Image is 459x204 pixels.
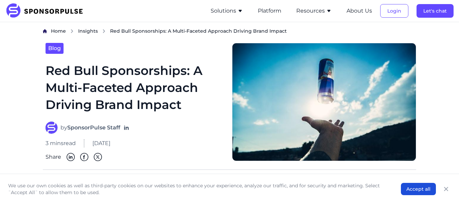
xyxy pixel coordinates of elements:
img: chevron right [102,29,106,33]
img: SponsorPulse [5,3,88,18]
img: Home [43,29,47,33]
button: Solutions [211,7,243,15]
img: SponsorPulse Staff [46,122,58,134]
a: Blog [46,43,64,54]
a: Follow on LinkedIn [123,124,130,131]
button: Resources [296,7,332,15]
a: Insights [78,28,98,35]
span: 3 mins read [46,139,76,147]
a: Let's chat [417,8,454,14]
a: Home [51,28,66,35]
span: Insights [78,28,98,34]
button: Accept all [401,183,436,195]
a: Login [380,8,408,14]
strong: SponsorPulse Staff [67,124,120,131]
span: Red Bull Sponsorships: A Multi-Faceted Approach Driving Brand Impact [110,28,287,34]
span: [DATE] [92,139,110,147]
span: by [60,124,120,132]
img: Photo by Luis Domínguez, courtesy of Unsplash [232,43,416,161]
a: Platform [258,8,281,14]
a: About Us [347,8,372,14]
span: Share [46,153,61,161]
button: Platform [258,7,281,15]
p: We use our own cookies as well as third-party cookies on our websites to enhance your experience,... [8,182,387,196]
h1: Red Bull Sponsorships: A Multi-Faceted Approach Driving Brand Impact [46,62,224,113]
span: Home [51,28,66,34]
img: Twitter [94,153,102,161]
button: Let's chat [417,4,454,18]
button: About Us [347,7,372,15]
img: Facebook [80,153,88,161]
button: Login [380,4,408,18]
button: Close [441,184,451,194]
img: Linkedin [67,153,75,161]
img: chevron right [70,29,74,33]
